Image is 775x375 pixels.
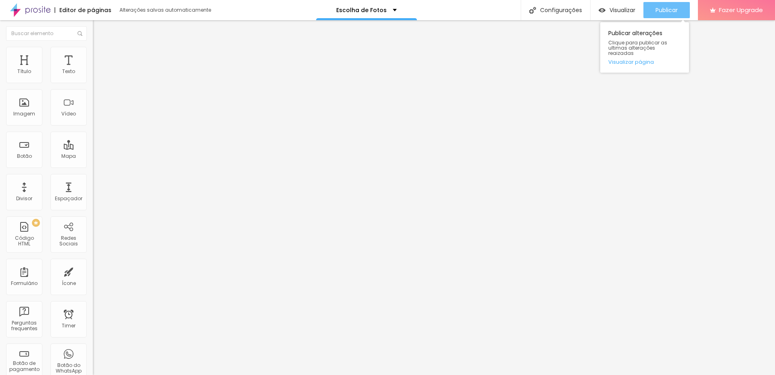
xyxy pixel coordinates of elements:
[656,7,678,13] span: Publicar
[62,69,75,74] div: Texto
[61,153,76,159] div: Mapa
[529,7,536,14] img: Icone
[93,20,775,375] iframe: Editor
[52,362,84,374] div: Botão do WhatsApp
[55,196,82,201] div: Espaçador
[610,7,635,13] span: Visualizar
[17,153,32,159] div: Botão
[600,22,689,73] div: Publicar alterações
[62,281,76,286] div: Ícone
[336,7,387,13] p: Escolha de Fotos
[11,281,38,286] div: Formulário
[608,40,681,56] span: Clique para publicar as ultimas alterações reaizadas
[6,26,87,41] input: Buscar elemento
[13,111,35,117] div: Imagem
[591,2,643,18] button: Visualizar
[16,196,32,201] div: Divisor
[52,235,84,247] div: Redes Sociais
[119,8,212,13] div: Alterações salvas automaticamente
[8,320,40,332] div: Perguntas frequentes
[54,7,111,13] div: Editor de páginas
[8,360,40,372] div: Botão de pagamento
[62,323,75,329] div: Timer
[608,59,681,65] a: Visualizar página
[17,69,31,74] div: Título
[643,2,690,18] button: Publicar
[599,7,605,14] img: view-1.svg
[8,235,40,247] div: Código HTML
[719,6,763,13] span: Fazer Upgrade
[77,31,82,36] img: Icone
[61,111,76,117] div: Vídeo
